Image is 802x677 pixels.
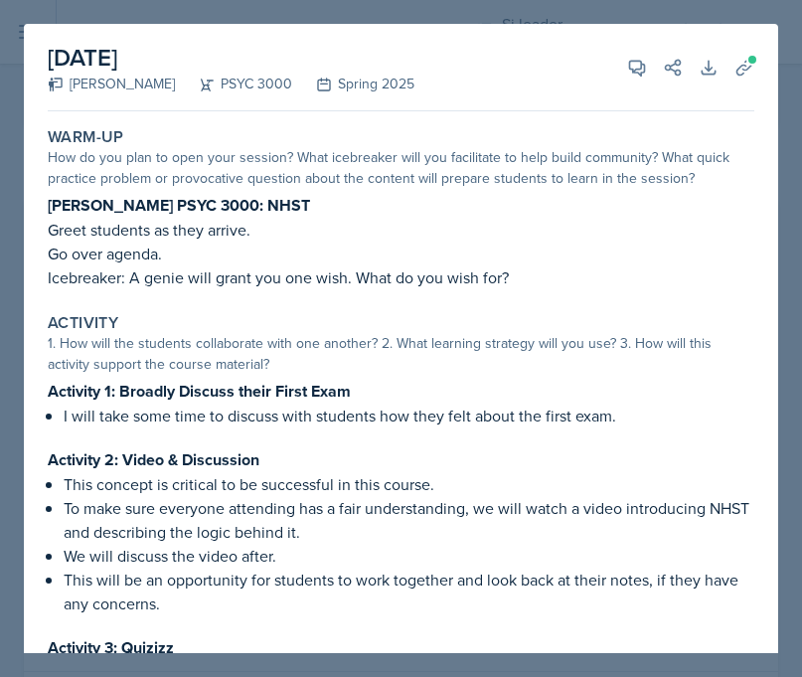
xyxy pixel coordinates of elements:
[48,265,754,289] p: Icebreaker: A genie will grant you one wish. What do you wish for?
[48,333,754,375] div: 1. How will the students collaborate with one another? 2. What learning strategy will you use? 3....
[48,147,754,189] div: How do you plan to open your session? What icebreaker will you facilitate to help build community...
[64,472,754,496] p: This concept is critical to be successful in this course.
[48,313,118,333] label: Activity
[64,568,754,615] p: This will be an opportunity for students to work together and look back at their notes, if they h...
[64,544,754,568] p: We will discuss the video after.
[48,636,174,659] strong: Activity 3: Quizizz
[48,74,175,94] div: [PERSON_NAME]
[48,194,310,217] strong: [PERSON_NAME] PSYC 3000: NHST
[292,74,414,94] div: Spring 2025
[48,448,259,471] strong: Activity 2: Video & Discussion
[48,218,754,242] p: Greet students as they arrive.
[48,127,124,147] label: Warm-Up
[48,380,351,403] strong: Activity 1: Broadly Discuss their First Exam
[64,496,754,544] p: To make sure everyone attending has a fair understanding, we will watch a video introducing NHST ...
[48,242,754,265] p: Go over agenda.
[64,404,754,427] p: I will take some time to discuss with students how they felt about the first exam.
[175,74,292,94] div: PSYC 3000
[48,40,414,76] h2: [DATE]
